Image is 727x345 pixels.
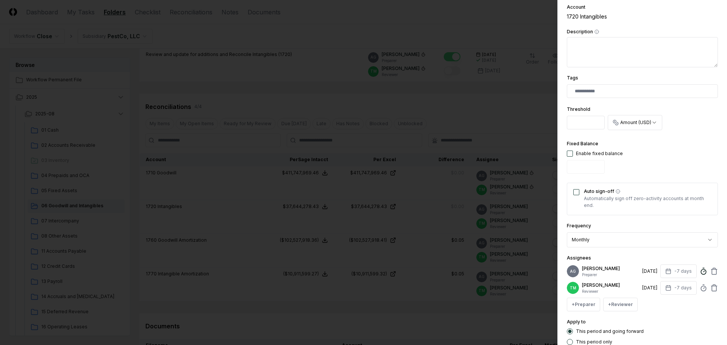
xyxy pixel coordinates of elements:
button: +Reviewer [603,298,638,311]
p: [PERSON_NAME] [582,265,639,272]
p: [PERSON_NAME] [582,282,639,289]
label: Auto sign-off [584,189,711,194]
p: Automatically sign off zero-activity accounts at month end. [584,195,711,209]
div: Account [567,5,718,9]
span: AG [570,269,576,274]
div: [DATE] [642,268,657,275]
button: Auto sign-off [616,189,620,194]
label: Tags [567,75,578,81]
div: 1720 Intangibles [567,12,718,20]
button: -7 days [660,264,697,278]
label: Assignees [567,255,591,261]
p: Reviewer [582,289,639,294]
label: Description [567,30,718,34]
span: TM [570,285,576,291]
label: Apply to [567,319,586,325]
label: This period only [576,340,612,344]
label: This period and going forward [576,329,644,334]
button: -7 days [660,281,697,295]
button: +Preparer [567,298,600,311]
div: Enable fixed balance [576,150,623,157]
button: Description [594,30,599,34]
p: Preparer [582,272,639,278]
label: Fixed Balance [567,141,598,146]
label: Frequency [567,223,591,228]
div: [DATE] [642,284,657,291]
label: Threshold [567,106,590,112]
